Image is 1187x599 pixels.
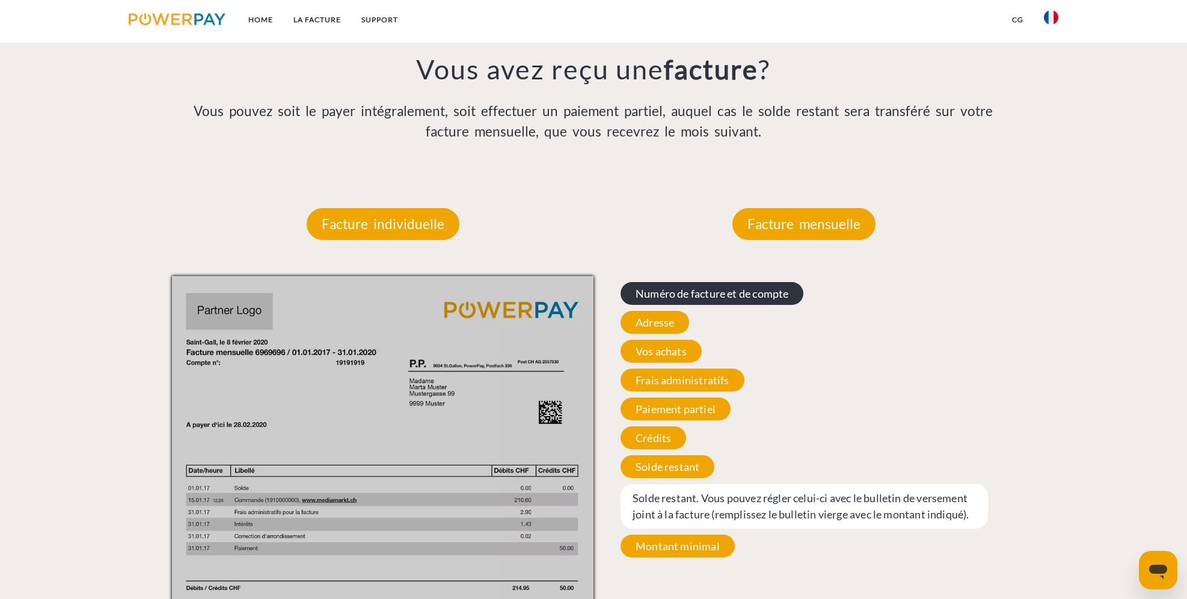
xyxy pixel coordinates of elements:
[664,53,758,85] b: facture
[1044,10,1058,25] img: fr
[621,340,702,363] span: Vos achats
[1002,9,1034,31] a: CG
[172,52,1015,86] h3: Vous avez reçu une ?
[621,426,686,449] span: Crédits
[621,282,803,305] span: Numéro de facture et de compte
[621,311,689,334] span: Adresse
[621,455,714,478] span: Solde restant
[351,9,408,31] a: Support
[172,101,1015,142] p: Vous pouvez soit le payer intégralement, soit effectuer un paiement partiel, auquel cas le solde ...
[129,13,225,25] img: logo-powerpay.svg
[238,9,283,31] a: Home
[621,398,731,420] span: Paiement partiel
[307,208,459,241] p: Facture individuelle
[1139,551,1177,589] iframe: Bouton de lancement de la fenêtre de messagerie
[621,535,735,558] span: Montant minimal
[732,208,876,241] p: Facture mensuelle
[621,484,988,529] span: Solde restant. Vous pouvez régler celui-ci avec le bulletin de versement joint à la facture (remp...
[283,9,351,31] a: LA FACTURE
[621,369,744,392] span: Frais administratifs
